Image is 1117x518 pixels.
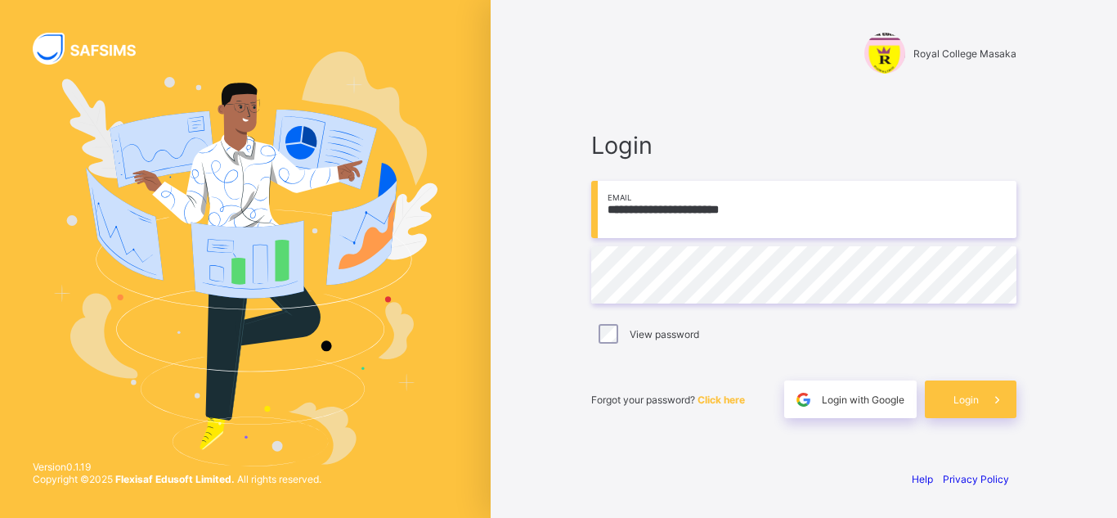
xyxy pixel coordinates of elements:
[33,461,321,473] span: Version 0.1.19
[115,473,235,485] strong: Flexisaf Edusoft Limited.
[912,473,933,485] a: Help
[33,473,321,485] span: Copyright © 2025 All rights reserved.
[943,473,1009,485] a: Privacy Policy
[591,394,745,406] span: Forgot your password?
[794,390,813,409] img: google.396cfc9801f0270233282035f929180a.svg
[953,394,979,406] span: Login
[53,52,438,466] img: Hero Image
[913,47,1016,60] span: Royal College Masaka
[630,328,699,340] label: View password
[822,394,904,406] span: Login with Google
[591,131,1016,160] span: Login
[33,33,155,65] img: SAFSIMS Logo
[698,394,745,406] a: Click here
